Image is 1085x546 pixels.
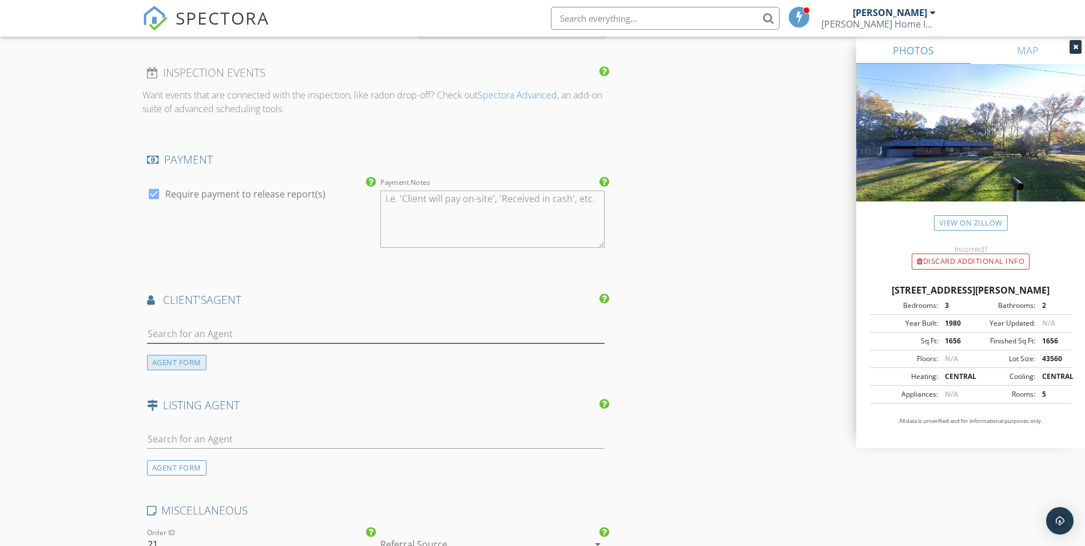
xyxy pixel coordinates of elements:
div: Year Built: [873,318,938,329]
div: 5 [1035,389,1068,399]
span: N/A [945,354,958,363]
input: Search for an Agent [147,325,605,343]
div: Bathrooms: [971,300,1035,311]
h4: AGENT [147,292,605,307]
div: Discard Additional info [912,254,1030,270]
div: [PERSON_NAME] [853,7,927,18]
div: AGENT FORM [147,355,206,370]
h4: LISTING AGENT [147,398,605,413]
h4: PAYMENT [147,152,605,167]
img: The Best Home Inspection Software - Spectora [142,6,168,31]
span: N/A [1042,318,1055,328]
h4: MISCELLANEOUS [147,503,605,518]
div: [STREET_ADDRESS][PERSON_NAME] [870,283,1071,297]
a: View on Zillow [934,215,1008,231]
a: PHOTOS [856,37,971,64]
div: Incorrect? [856,244,1085,254]
a: Spectora Advanced [478,89,557,101]
div: Cooling: [971,371,1035,382]
img: streetview [856,64,1085,229]
span: client's [163,292,206,307]
div: Bedrooms: [873,300,938,311]
div: Floors: [873,354,938,364]
label: Require payment to release report(s) [165,188,325,200]
div: Open Intercom Messenger [1046,507,1074,535]
div: Hensley Home Inspections LLC [821,18,936,30]
div: 1656 [1035,336,1068,346]
div: CENTRAL [938,371,971,382]
div: 3 [938,300,971,311]
input: Search everything... [551,7,780,30]
div: Sq Ft: [873,336,938,346]
div: Appliances: [873,389,938,399]
a: SPECTORA [142,15,269,39]
a: MAP [971,37,1085,64]
span: SPECTORA [176,6,269,30]
p: All data is unverified and for informational purposes only. [870,417,1071,425]
div: Lot Size: [971,354,1035,364]
div: 43560 [1035,354,1068,364]
div: 1980 [938,318,971,329]
input: Search for an Agent [147,430,605,449]
p: Want events that are connected with the inspection, like radon drop-off? Check out , an add-on su... [142,88,610,116]
div: Heating: [873,371,938,382]
div: Rooms: [971,389,1035,399]
div: 1656 [938,336,971,346]
span: N/A [945,389,958,399]
div: CENTRAL [1035,371,1068,382]
div: Year Updated: [971,318,1035,329]
div: Finished Sq Ft: [971,336,1035,346]
div: 2 [1035,300,1068,311]
div: AGENT FORM [147,460,206,476]
h4: INSPECTION EVENTS [147,65,605,80]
